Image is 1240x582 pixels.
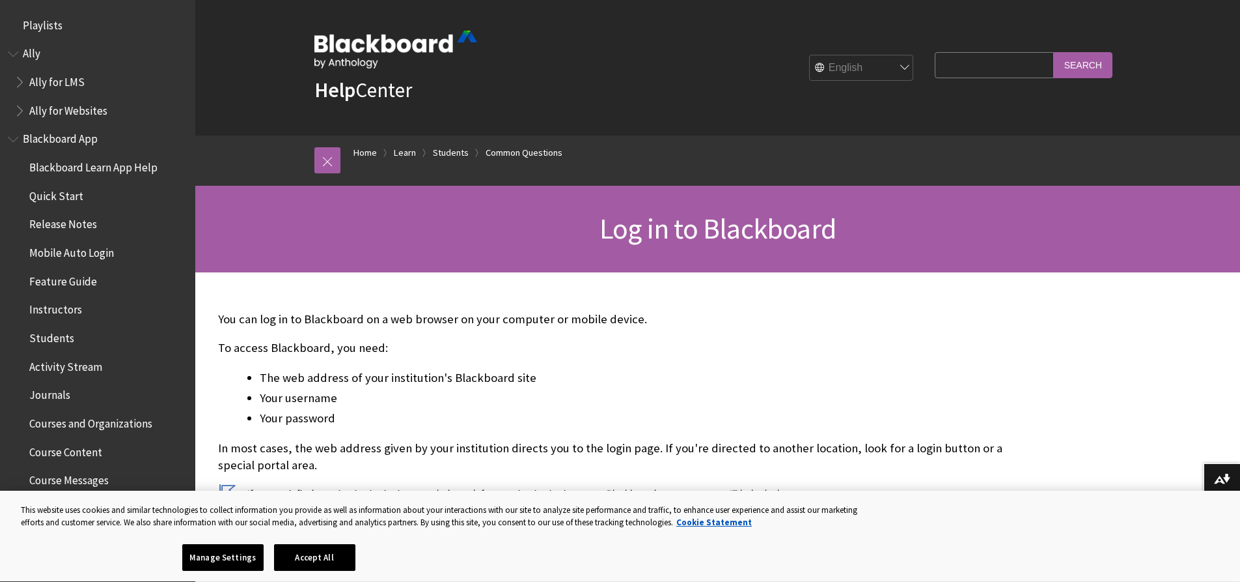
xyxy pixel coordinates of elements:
span: Blackboard Learn App Help [29,156,158,174]
span: Courses and Organizations [29,413,152,430]
select: Site Language Selector [810,55,914,81]
nav: Book outline for Anthology Ally Help [8,43,187,122]
strong: Help [314,77,355,103]
a: Learn [394,145,416,161]
a: More information about your privacy, opens in a new tab [676,517,752,529]
nav: Book outline for Playlists [8,14,187,36]
a: Home [353,145,377,161]
span: Playlists [23,14,62,32]
span: Log in to Blackboard [599,211,836,246]
button: Manage Settings [182,544,264,572]
span: Course Messages [29,470,109,487]
div: This website uses cookies and similar technologies to collect information you provide as well as ... [21,504,868,529]
a: HelpCenter [314,77,412,103]
span: Ally for LMS [29,71,85,89]
li: Your username [260,389,1025,407]
span: Feature Guide [29,270,97,288]
span: Ally [23,43,40,61]
li: Your password [260,409,1025,428]
span: Blackboard App [23,128,98,146]
a: Common Questions [486,145,562,161]
p: In most cases, the web address given by your institution directs you to the login page. If you're... [218,440,1025,474]
button: Accept All [274,544,355,572]
span: Instructors [29,299,82,317]
p: You can log in to Blackboard on a web browser on your computer or mobile device. [218,311,1025,328]
li: The web address of your institution's Blackboard site [260,369,1025,387]
span: Course Content [29,441,102,459]
span: Journals [29,385,70,402]
img: Blackboard by Anthology [314,31,477,68]
span: Activity Stream [29,356,102,373]
a: Students [433,145,469,161]
p: To access Blackboard, you need: [218,340,1025,356]
span: Students [29,327,74,345]
p: If you can't find your institution's site, search the web for your institution's name + Blackboar... [218,486,1025,501]
span: Mobile Auto Login [29,242,114,259]
input: Search [1054,52,1112,78]
span: Release Notes [29,214,97,231]
span: Ally for Websites [29,100,107,117]
span: Quick Start [29,185,83,203]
